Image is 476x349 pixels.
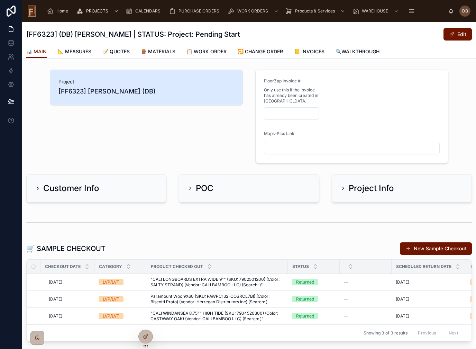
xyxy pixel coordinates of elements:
div: Returned [296,313,314,319]
a: [DATE] [396,279,462,285]
div: LVP/LVT [103,313,119,319]
span: Showing 3 of 3 results [364,330,408,336]
a: CALENDARS [123,5,165,17]
span: DB [462,8,468,14]
a: LVP/LVT [99,296,142,302]
a: "CALI LONGBOARDS EXTRA WIDE 9"" (SKU: 7902501200) (Color: SALTY STRAND) (Vendor: CALI BAMBOO LLC)... [150,277,284,288]
span: -- [344,313,348,319]
span: PROJECTS [86,8,108,14]
a: WORK ORDERS [226,5,282,17]
a: Returned [292,279,336,285]
h2: Customer Info [43,183,99,194]
span: -- [344,296,348,302]
a: Paramount Wpc 9X60 (SKU: PAWPC132-COSRCL7BI) (Color: Biscotti Prato) (Vendor: Herregan Distributo... [150,294,284,305]
span: Product Checked Out [151,264,203,269]
a: "CALI WINDANSEA 8.75"" HIGH TIDE (SKU: 7904520300) (Color: CASTAWAY OAK) (Vendor: CALI BAMBOO LLC... [150,311,284,322]
a: LVP/LVT [99,313,142,319]
button: Edit [443,28,472,41]
a: 🔁 CHANGE ORDER [238,45,283,59]
h1: [FF6323] (DB) [PERSON_NAME] | STATUS: Project: Pending Start [26,29,240,39]
a: WAREHOUSE [350,5,402,17]
a: 🔍WALKTHROUGH [336,45,379,59]
span: status [292,264,309,269]
span: Category [99,264,122,269]
span: [DATE] [49,313,62,319]
span: 📝 QUOTES [102,48,130,55]
span: [DATE] [396,279,409,285]
span: Checkout Date [45,264,81,269]
a: PROJECTS [74,5,122,17]
div: scrollable content [41,3,448,19]
a: [DATE] [396,296,462,302]
span: [DATE] [49,296,62,302]
a: 📒 INVOICES [294,45,324,59]
span: CALENDARS [135,8,161,14]
span: Maps-Pics Link [264,131,294,136]
a: Home [45,5,73,17]
h1: 🛒 SAMPLE CHECKOUT [26,244,106,253]
span: Scheduled Return Date [396,264,451,269]
a: PURCHASE ORDERS [167,5,224,17]
span: WAREHOUSE [362,8,388,14]
a: 📝 QUOTES [102,45,130,59]
img: App logo [28,6,36,17]
span: Only use this if the invoice has already been created in [GEOGRAPHIC_DATA] [264,87,319,104]
div: LVP/LVT [103,279,119,285]
a: 📐 MEASURES [58,45,91,59]
a: 📊 MAIN [26,45,47,59]
h2: POC [196,183,213,194]
div: Returned [296,279,314,285]
a: [DATE] [49,296,90,302]
span: PURCHASE ORDERS [178,8,219,14]
span: Products & Services [295,8,335,14]
span: Home [56,8,68,14]
span: [DATE] [49,279,62,285]
span: 🔍WALKTHROUGH [336,48,379,55]
a: Products & Services [283,5,349,17]
div: LVP/LVT [103,296,119,302]
a: Returned [292,296,336,302]
a: 📋 WORK ORDER [186,45,227,59]
span: [DATE] [396,296,409,302]
a: LVP/LVT [99,279,142,285]
span: 📒 INVOICES [294,48,324,55]
span: 🔁 CHANGE ORDER [238,48,283,55]
a: -- [344,296,387,302]
span: 📋 WORK ORDER [186,48,227,55]
span: [DATE] [396,313,409,319]
a: [DATE] [396,313,462,319]
div: Returned [296,296,314,302]
a: [DATE] [49,279,90,285]
span: FloorZap Invoice # [264,78,301,83]
a: 🪵 MATERIALS [141,45,175,59]
h2: Project Info [349,183,394,194]
span: WORK ORDERS [237,8,268,14]
a: [DATE] [49,313,90,319]
span: 🪵 MATERIALS [141,48,175,55]
button: New Sample Checkout [400,242,472,255]
span: 📐 MEASURES [58,48,91,55]
span: -- [344,279,348,285]
span: 📊 MAIN [26,48,47,55]
span: [FF6323] [PERSON_NAME] (DB) [58,87,234,96]
a: -- [344,313,387,319]
span: Project [58,78,234,85]
a: Returned [292,313,336,319]
a: -- [344,279,387,285]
